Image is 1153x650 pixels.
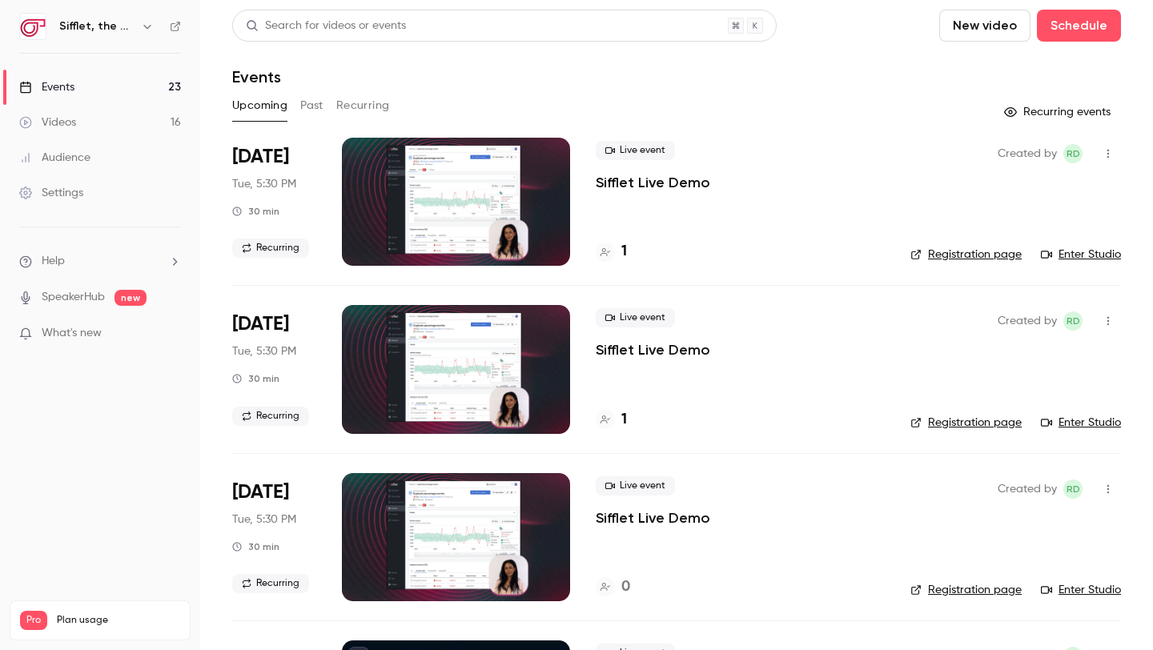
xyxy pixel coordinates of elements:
div: Oct 14 Tue, 5:30 PM (Europe/Paris) [232,138,316,266]
button: Upcoming [232,93,287,118]
div: Search for videos or events [246,18,406,34]
li: help-dropdown-opener [19,253,181,270]
div: Videos [19,114,76,130]
span: RD [1067,311,1080,331]
h6: Sifflet, the AI-augmented data observability platform built for data teams with business users in... [59,18,135,34]
a: Registration page [910,247,1022,263]
div: Settings [19,185,83,201]
span: [DATE] [232,144,289,170]
span: Romain Doutriaux [1063,479,1083,499]
span: RD [1067,144,1080,163]
a: Registration page [910,415,1022,431]
span: Recurring [232,574,309,593]
span: Live event [596,476,675,496]
a: Sifflet Live Demo [596,340,710,359]
span: Created by [998,144,1057,163]
div: 30 min [232,372,279,385]
span: Recurring [232,239,309,258]
div: 30 min [232,540,279,553]
a: Sifflet Live Demo [596,508,710,528]
a: Enter Studio [1041,582,1121,598]
button: New video [939,10,1030,42]
a: 0 [596,576,630,598]
button: Past [300,93,323,118]
span: What's new [42,325,102,342]
span: [DATE] [232,479,289,505]
span: Live event [596,308,675,327]
a: SpeakerHub [42,289,105,306]
a: Registration page [910,582,1022,598]
span: Romain Doutriaux [1063,144,1083,163]
a: Sifflet Live Demo [596,173,710,192]
button: Recurring [336,93,390,118]
h4: 0 [621,576,630,598]
span: Live event [596,141,675,160]
button: Recurring events [997,99,1121,125]
span: Tue, 5:30 PM [232,512,296,528]
img: Sifflet, the AI-augmented data observability platform built for data teams with business users in... [20,14,46,39]
span: [DATE] [232,311,289,337]
span: new [114,290,147,306]
div: Oct 28 Tue, 5:30 PM (Europe/Paris) [232,305,316,433]
span: Romain Doutriaux [1063,311,1083,331]
a: 1 [596,409,627,431]
h4: 1 [621,409,627,431]
h4: 1 [621,241,627,263]
a: Enter Studio [1041,247,1121,263]
span: Pro [20,611,47,630]
span: Created by [998,311,1057,331]
h1: Events [232,67,281,86]
a: 1 [596,241,627,263]
button: Schedule [1037,10,1121,42]
span: Help [42,253,65,270]
div: 30 min [232,205,279,218]
iframe: Noticeable Trigger [162,327,181,341]
div: Nov 11 Tue, 5:30 PM (Europe/Paris) [232,473,316,601]
span: Recurring [232,407,309,426]
span: Tue, 5:30 PM [232,176,296,192]
a: Enter Studio [1041,415,1121,431]
span: Created by [998,479,1057,499]
span: Plan usage [57,614,180,627]
span: RD [1067,479,1080,499]
div: Audience [19,150,90,166]
span: Tue, 5:30 PM [232,343,296,359]
div: Events [19,79,74,95]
